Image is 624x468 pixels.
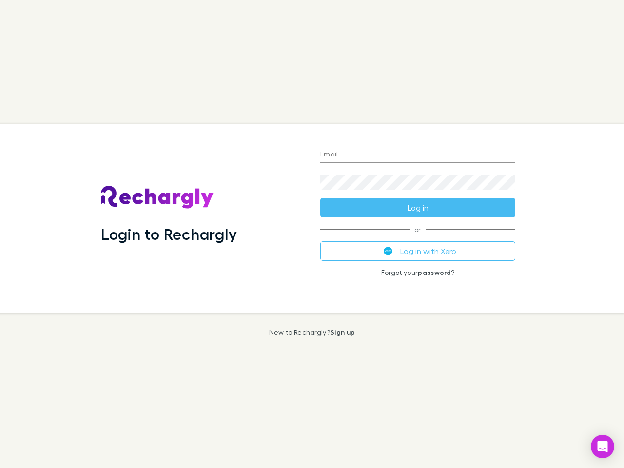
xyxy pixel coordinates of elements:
div: Open Intercom Messenger [591,435,614,458]
p: Forgot your ? [320,269,515,276]
p: New to Rechargly? [269,329,355,336]
img: Xero's logo [384,247,392,255]
a: Sign up [330,328,355,336]
a: password [418,268,451,276]
h1: Login to Rechargly [101,225,237,243]
button: Log in [320,198,515,217]
button: Log in with Xero [320,241,515,261]
img: Rechargly's Logo [101,186,214,209]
